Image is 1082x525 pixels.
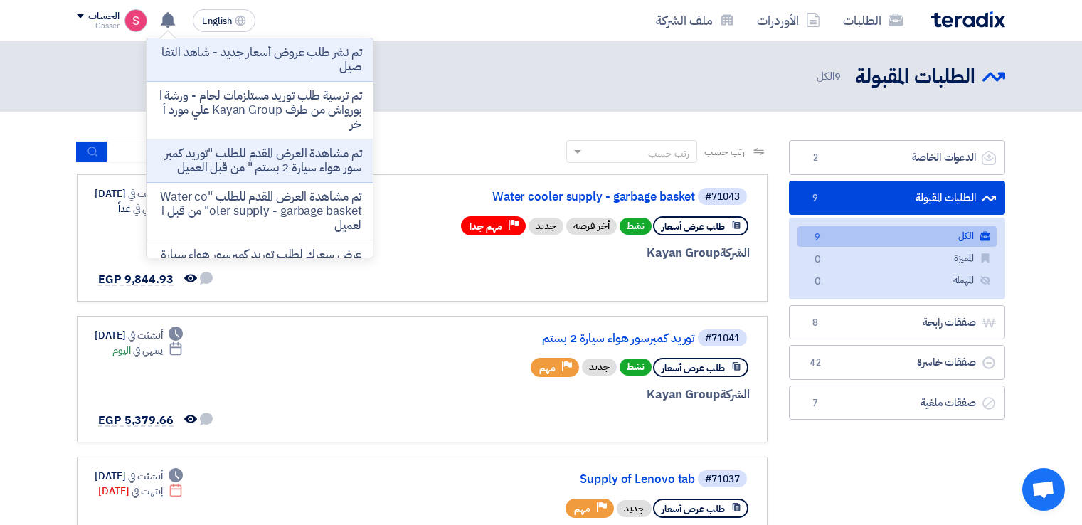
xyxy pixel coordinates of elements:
div: Gasser [77,22,119,30]
span: الشركة [720,386,750,403]
a: الدعوات الخاصة2 [789,140,1005,175]
span: مهم جدا [470,220,502,233]
div: #71037 [705,474,740,484]
p: عرض سعرك لطلب توريد كمبرسور هواء سيارة 2 بستم لم يعد الان تنافسي [158,248,361,276]
a: توريد كمبرسور هواء سيارة 2 بستم [410,332,695,345]
span: 9 [807,191,824,206]
span: 7 [807,396,824,410]
img: Teradix logo [931,11,1005,28]
a: ملف الشركة [645,4,746,37]
div: Kayan Group [408,386,750,404]
span: الشركة [720,244,750,262]
span: مهم [574,502,590,516]
span: 0 [809,275,826,290]
span: 9 [834,68,841,84]
span: الكل [817,68,844,85]
div: غداً [118,201,183,216]
p: تم مشاهدة العرض المقدم للطلب "Water cooler supply - garbage basket" من قبل العميل [158,190,361,233]
span: إنتهت في [132,484,162,499]
span: نشط [620,218,652,235]
div: #71041 [705,334,740,344]
a: صفقات خاسرة42 [789,345,1005,380]
a: صفقات رابحة8 [789,305,1005,340]
a: الكل [797,226,997,247]
a: الأوردرات [746,4,832,37]
a: المميزة [797,248,997,269]
div: جديد [529,218,563,235]
span: رتب حسب [704,144,745,159]
div: جديد [582,359,617,376]
span: EGP 9,844.93 [98,271,174,288]
img: unnamed_1748516558010.png [124,9,147,32]
span: ينتهي في [133,201,162,216]
div: #71043 [705,192,740,202]
div: رتب حسب [648,146,689,161]
a: Water cooler supply - garbage basket [410,191,695,203]
a: Open chat [1022,468,1065,511]
a: Supply of Lenovo tab [410,473,695,486]
div: [DATE] [98,484,183,499]
div: اليوم [112,343,183,358]
div: [DATE] [95,469,183,484]
span: مهم [539,361,556,375]
div: أخر فرصة [566,218,617,235]
div: Kayan Group [408,244,750,262]
button: English [193,9,255,32]
a: الطلبات المقبولة9 [789,181,1005,216]
input: ابحث بعنوان أو رقم الطلب [107,142,307,163]
span: طلب عرض أسعار [662,502,725,516]
span: نشط [620,359,652,376]
span: EGP 5,379.66 [98,412,174,429]
span: طلب عرض أسعار [662,361,725,375]
a: المهملة [797,270,997,291]
p: تم نشر طلب عروض أسعار جديد - شاهد التفاصيل [158,46,361,74]
div: [DATE] [95,186,183,201]
span: أنشئت في [128,328,162,343]
span: 8 [807,316,824,330]
div: جديد [617,500,652,517]
span: ينتهي في [133,343,162,358]
span: طلب عرض أسعار [662,220,725,233]
div: الحساب [88,11,119,23]
span: 2 [807,151,824,165]
p: تم ترسية طلب توريد مستلزمات لحام - ورشة ابورواش من طرف Kayan Group علي مورد أخر [158,89,361,132]
span: English [202,16,232,26]
span: 9 [809,230,826,245]
a: صفقات ملغية7 [789,386,1005,420]
span: أنشئت في [128,186,162,201]
a: الطلبات [832,4,914,37]
h2: الطلبات المقبولة [855,63,975,91]
p: تم مشاهدة العرض المقدم للطلب "توريد كمبرسور هواء سيارة 2 بستم " من قبل العميل [158,147,361,175]
span: 42 [807,356,824,370]
span: 0 [809,253,826,267]
div: [DATE] [95,328,183,343]
span: أنشئت في [128,469,162,484]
